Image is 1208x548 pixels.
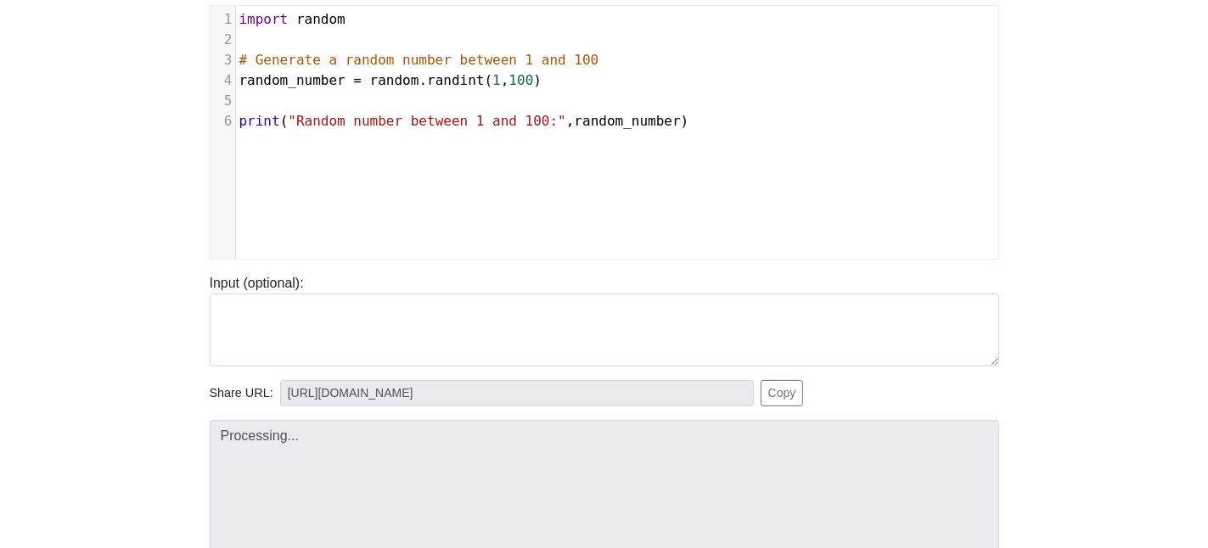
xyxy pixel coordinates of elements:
[761,380,804,406] button: Copy
[239,72,542,88] span: . ( , )
[239,113,689,129] span: ( , )
[211,30,235,50] div: 2
[197,273,1012,366] div: Input (optional):
[280,380,754,406] input: No share available yet
[211,70,235,91] div: 4
[210,384,273,403] span: Share URL:
[296,11,346,27] span: random
[492,72,501,88] span: 1
[353,72,362,88] span: =
[239,52,599,68] span: # Generate a random number between 1 and 100
[239,72,346,88] span: random_number
[508,72,533,88] span: 100
[239,113,280,129] span: print
[211,9,235,30] div: 1
[370,72,419,88] span: random
[239,11,289,27] span: import
[211,111,235,131] div: 6
[211,50,235,70] div: 3
[427,72,484,88] span: randint
[288,113,566,129] span: "Random number between 1 and 100:"
[211,91,235,111] div: 5
[574,113,680,129] span: random_number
